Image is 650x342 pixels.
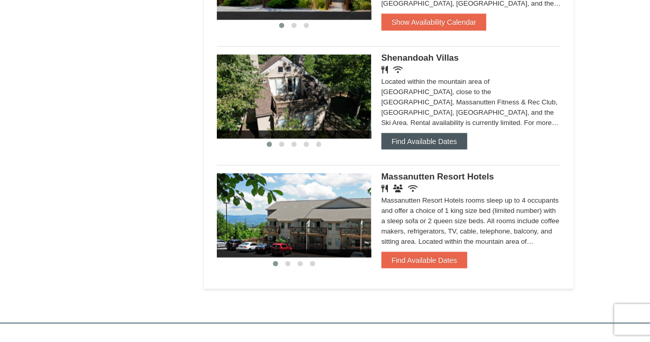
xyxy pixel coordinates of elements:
button: Find Available Dates [381,252,467,268]
div: Massanutten Resort Hotels rooms sleep up to 4 occupants and offer a choice of 1 king size bed (li... [381,195,561,247]
span: Shenandoah Villas [381,53,459,63]
i: Restaurant [381,66,388,74]
i: Banquet Facilities [393,185,403,192]
i: Restaurant [381,185,388,192]
i: Wireless Internet (free) [408,185,418,192]
span: Massanutten Resort Hotels [381,172,494,182]
button: Show Availability Calendar [381,14,487,30]
div: Located within the mountain area of [GEOGRAPHIC_DATA], close to the [GEOGRAPHIC_DATA], Massanutte... [381,77,561,128]
i: Wireless Internet (free) [393,66,403,74]
button: Find Available Dates [381,133,467,150]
